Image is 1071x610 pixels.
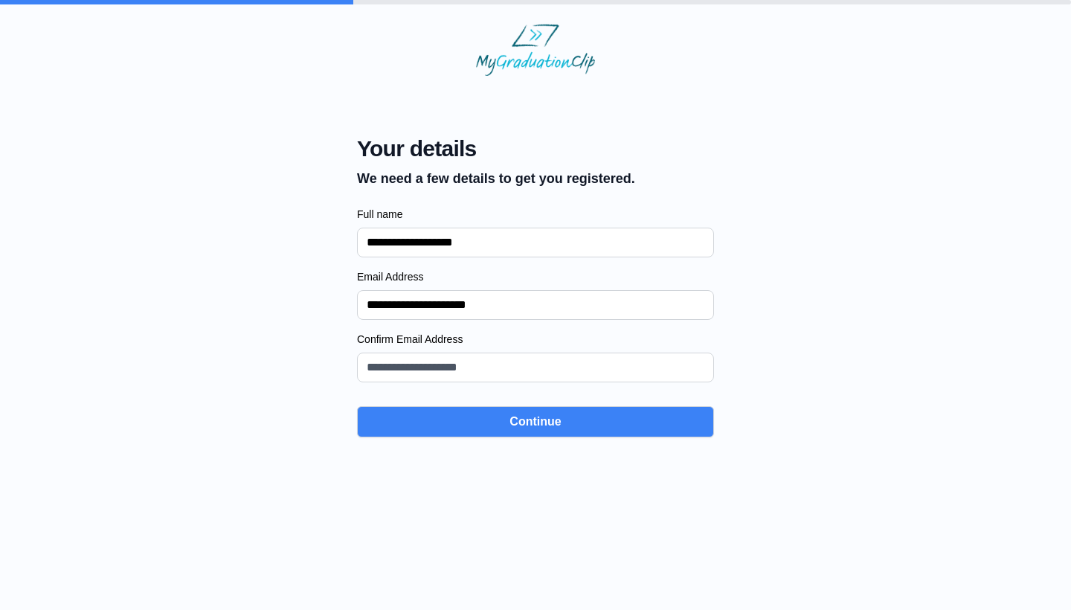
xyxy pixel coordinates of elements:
[476,24,595,76] img: MyGraduationClip
[357,207,714,222] label: Full name
[357,168,635,189] p: We need a few details to get you registered.
[357,406,714,437] button: Continue
[357,332,714,347] label: Confirm Email Address
[357,269,714,284] label: Email Address
[357,135,635,162] span: Your details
